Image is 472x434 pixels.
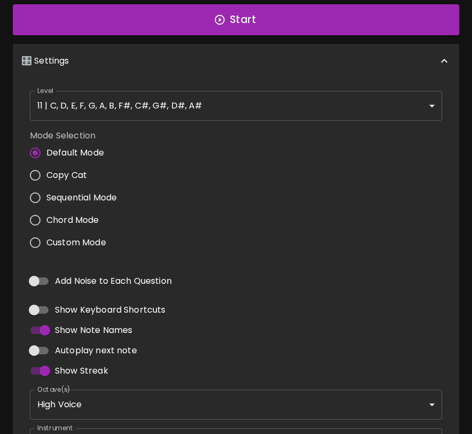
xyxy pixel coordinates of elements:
[55,365,108,377] span: Show Streak
[13,44,459,78] div: 🎛️ Settings
[37,86,54,95] label: Level
[13,4,459,35] button: Start
[30,91,442,121] div: 11 | C, D, E, F, G, A, B, F#, C#, G#, D#, A#
[55,304,165,316] span: Show Keyboard Shortcuts
[55,324,132,337] span: Show Note Names
[37,423,73,432] label: Instrument
[46,191,117,204] span: Sequential Mode
[46,214,99,227] span: Chord Mode
[30,129,125,142] label: Mode Selection
[37,385,71,394] label: Octave(s)
[46,236,106,249] span: Custom Mode
[46,169,87,182] span: Copy Cat
[55,275,172,288] span: Add Noise to Each Question
[55,344,137,357] span: Autoplay next note
[46,146,104,159] span: Default Mode
[21,55,69,67] p: 🎛️ Settings
[30,390,442,420] div: High Voice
